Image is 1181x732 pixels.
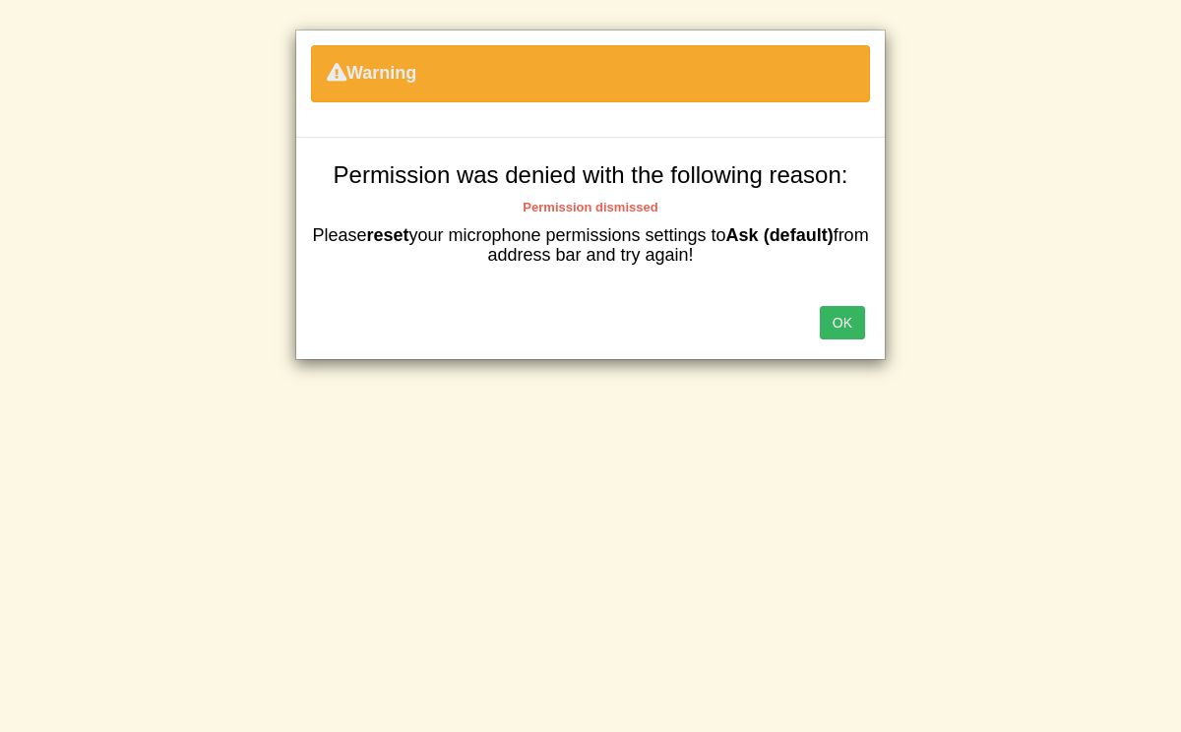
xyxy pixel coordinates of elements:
[820,306,865,339] button: OK
[311,226,870,266] h4: Please your microphone permissions settings to from address bar and try again!
[726,225,834,245] b: Ask (default)
[366,225,408,245] b: reset
[311,45,870,102] div: Warning
[311,162,870,188] h3: Permission was denied with the following reason:
[523,200,657,214] b: Permission dismissed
